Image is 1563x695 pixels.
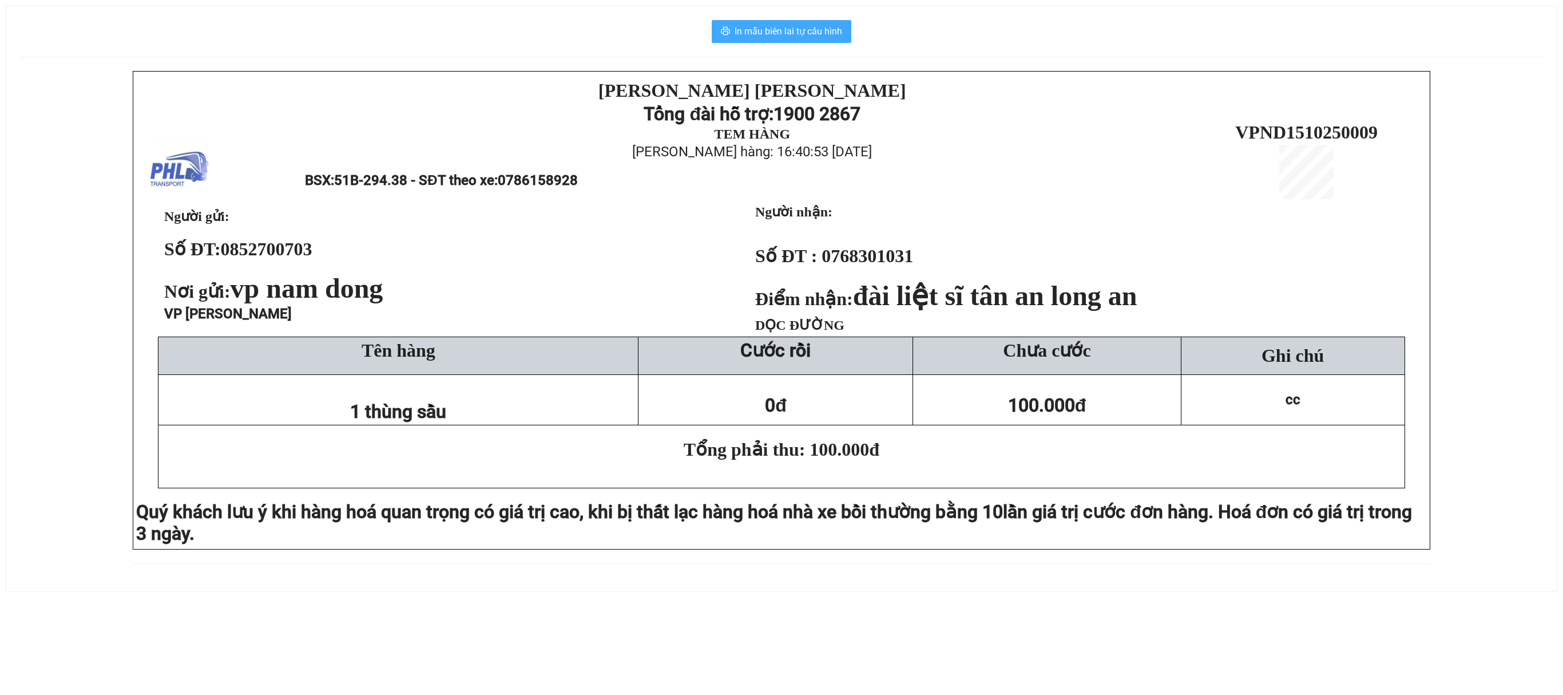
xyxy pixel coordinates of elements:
span: cc [1286,392,1300,408]
span: VP [PERSON_NAME] [164,306,292,322]
span: BSX: [305,172,577,188]
span: Ghi chú [1261,345,1324,366]
span: 100.000đ [1008,394,1086,416]
img: logo [150,141,208,199]
span: Chưa cước [1003,340,1090,361]
strong: [PERSON_NAME] [PERSON_NAME] [598,80,906,101]
strong: Điểm nhận: [755,289,1137,309]
strong: Người nhận: [755,204,832,219]
span: Quý khách lưu ý khi hàng hoá quan trọng có giá trị cao, khi bị thất lạc hàng hoá nhà xe bồi thườn... [136,501,1003,523]
strong: Cước rồi [740,339,811,361]
span: Người gửi: [164,209,229,224]
span: Nơi gửi: [164,281,387,302]
strong: 1900 2867 [773,103,860,125]
strong: Tổng đài hỗ trợ: [644,103,773,125]
span: [PERSON_NAME] hàng: 16:40:53 [DATE] [632,144,872,160]
span: Tổng phải thu: 100.000đ [684,439,879,460]
span: printer [721,26,730,37]
span: vp nam dong [231,273,383,303]
strong: Số ĐT : [755,246,817,266]
span: Tên hàng [362,340,435,361]
span: 0đ [765,394,787,416]
span: đài liệt sĩ tân an long an [853,281,1137,311]
span: In mẫu biên lai tự cấu hình [735,24,842,38]
span: lần giá trị cước đơn hàng. Hoá đơn có giá trị trong 3 ngày. [136,501,1412,544]
span: 1 thùng sầu [350,401,446,422]
span: 51B-294.38 - SĐT theo xe: [334,172,577,188]
span: 0852700703 [221,239,312,259]
strong: Số ĐT: [164,239,312,259]
span: DỌC ĐƯỜNG [755,318,844,333]
strong: TEM HÀNG [714,127,790,141]
span: VPND1510250009 [1235,122,1378,143]
span: 0786158928 [498,172,578,188]
span: 0768301031 [822,246,913,266]
button: printerIn mẫu biên lai tự cấu hình [712,20,851,43]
